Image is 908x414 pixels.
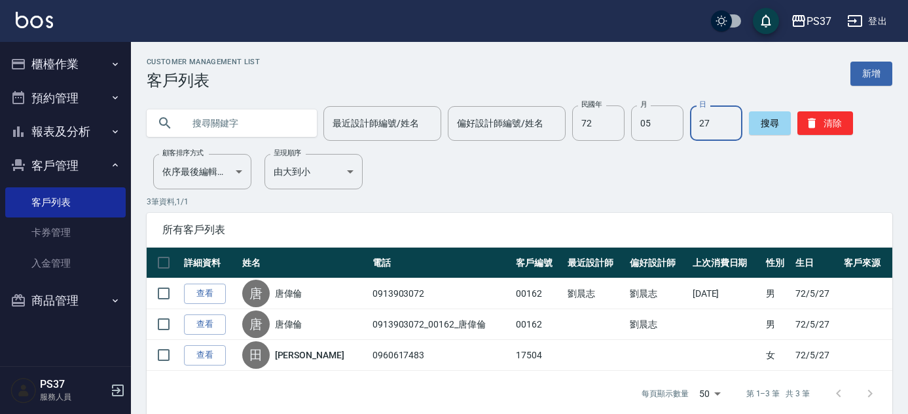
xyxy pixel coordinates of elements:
[792,309,841,340] td: 72/5/27
[5,248,126,278] a: 入金管理
[797,111,853,135] button: 清除
[369,278,513,309] td: 0913903072
[5,217,126,248] a: 卡券管理
[5,47,126,81] button: 櫃檯作業
[763,340,792,371] td: 女
[513,340,564,371] td: 17504
[184,345,226,366] a: 查看
[642,388,689,400] p: 每頁顯示數量
[564,248,627,278] th: 最近設計師
[274,148,301,158] label: 呈現順序
[10,377,37,404] img: Person
[763,278,792,309] td: 男
[640,100,647,109] label: 月
[513,248,564,278] th: 客戶編號
[749,111,791,135] button: 搜尋
[275,318,302,331] a: 唐偉倫
[5,284,126,318] button: 商品管理
[40,378,107,391] h5: PS37
[842,9,892,33] button: 登出
[513,309,564,340] td: 00162
[147,196,892,208] p: 3 筆資料, 1 / 1
[627,309,689,340] td: 劉晨志
[753,8,779,34] button: save
[184,314,226,335] a: 查看
[792,340,841,371] td: 72/5/27
[181,248,239,278] th: 詳細資料
[16,12,53,28] img: Logo
[627,248,689,278] th: 偏好設計師
[763,248,792,278] th: 性別
[5,81,126,115] button: 預約管理
[5,149,126,183] button: 客戶管理
[786,8,837,35] button: PS37
[689,278,763,309] td: [DATE]
[239,248,369,278] th: 姓名
[242,341,270,369] div: 田
[792,248,841,278] th: 生日
[763,309,792,340] td: 男
[564,278,627,309] td: 劉晨志
[147,71,260,90] h3: 客戶列表
[264,154,363,189] div: 由大到小
[627,278,689,309] td: 劉晨志
[581,100,602,109] label: 民國年
[147,58,260,66] h2: Customer Management List
[807,13,831,29] div: PS37
[5,187,126,217] a: 客戶列表
[369,309,513,340] td: 0913903072_00162_唐偉倫
[40,391,107,403] p: 服務人員
[792,278,841,309] td: 72/5/27
[275,287,302,300] a: 唐偉倫
[184,284,226,304] a: 查看
[513,278,564,309] td: 00162
[183,105,306,141] input: 搜尋關鍵字
[369,340,513,371] td: 0960617483
[162,148,204,158] label: 顧客排序方式
[153,154,251,189] div: 依序最後編輯時間
[5,115,126,149] button: 報表及分析
[694,376,725,411] div: 50
[369,248,513,278] th: 電話
[850,62,892,86] a: 新增
[275,348,344,362] a: [PERSON_NAME]
[746,388,810,400] p: 第 1–3 筆 共 3 筆
[699,100,706,109] label: 日
[242,310,270,338] div: 唐
[689,248,763,278] th: 上次消費日期
[242,280,270,307] div: 唐
[841,248,892,278] th: 客戶來源
[162,223,877,236] span: 所有客戶列表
